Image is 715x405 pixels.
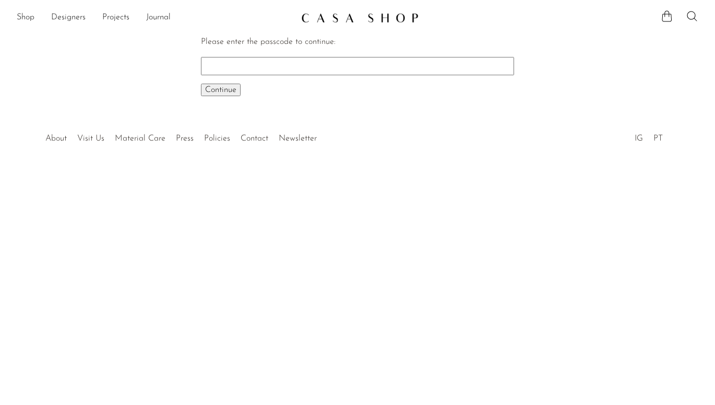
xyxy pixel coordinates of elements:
[102,11,129,25] a: Projects
[653,134,663,143] a: PT
[115,134,165,143] a: Material Care
[51,11,86,25] a: Designers
[45,134,67,143] a: About
[40,126,322,146] ul: Quick links
[77,134,104,143] a: Visit Us
[201,84,241,96] button: Continue
[205,86,236,94] span: Continue
[146,11,171,25] a: Journal
[629,126,668,146] ul: Social Medias
[17,9,293,27] ul: NEW HEADER MENU
[201,38,336,46] label: Please enter the passcode to continue:
[17,11,34,25] a: Shop
[241,134,268,143] a: Contact
[204,134,230,143] a: Policies
[176,134,194,143] a: Press
[635,134,643,143] a: IG
[17,9,293,27] nav: Desktop navigation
